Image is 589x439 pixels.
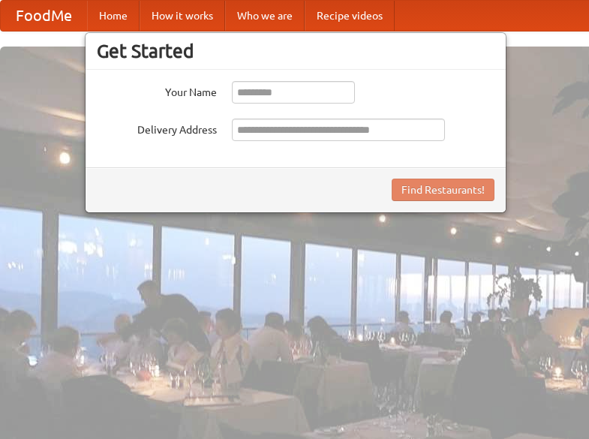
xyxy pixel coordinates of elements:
[225,1,305,31] a: Who we are
[392,179,494,201] button: Find Restaurants!
[97,119,217,137] label: Delivery Address
[97,81,217,100] label: Your Name
[305,1,395,31] a: Recipe videos
[87,1,140,31] a: Home
[97,40,494,62] h3: Get Started
[140,1,225,31] a: How it works
[1,1,87,31] a: FoodMe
